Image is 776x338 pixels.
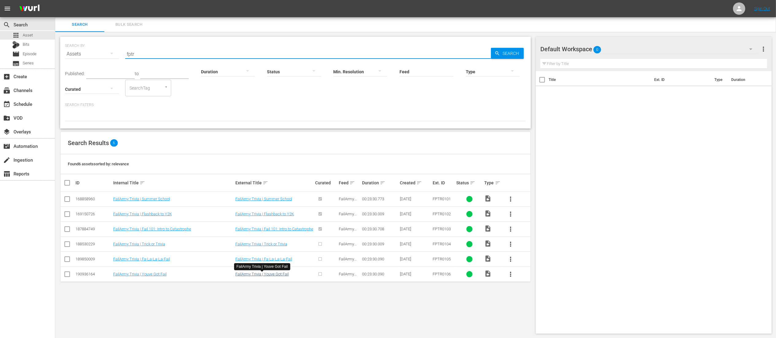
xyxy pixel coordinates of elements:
a: FailArmy Trivia | Youve Got Fail [113,272,167,276]
span: Found 6 assets sorted by: relevance [68,162,129,166]
div: [DATE] [400,197,431,201]
div: [DATE] [400,272,431,276]
span: FailArmy Trivia [339,257,357,266]
span: FailArmy Trivia [339,242,357,251]
span: Video [485,195,492,202]
span: Video [485,225,492,232]
span: Episode [23,51,37,57]
div: 00:23:30.090 [362,272,398,276]
div: [DATE] [400,242,431,246]
span: Ingestion [3,156,10,164]
button: Search [491,48,524,59]
span: Overlays [3,128,10,136]
span: Schedule [3,101,10,108]
th: Type [711,71,728,88]
a: FailArmy Trivia | Fail 101: Intro to Catastrophe [235,227,313,231]
button: more_vert [503,267,518,282]
a: FailArmy Trivia | Fa-La-La-La-Fail [113,257,170,261]
button: more_vert [503,207,518,221]
div: [DATE] [400,212,431,216]
div: [DATE] [400,227,431,231]
div: 169150726 [75,212,111,216]
span: more_vert [507,240,514,248]
span: Video [485,210,492,217]
div: ID [75,180,111,185]
span: sort [495,180,500,186]
div: 168858960 [75,197,111,201]
div: 188530229 [75,242,111,246]
button: more_vert [503,252,518,267]
span: FPTR0104 [433,242,451,246]
span: sort [263,180,268,186]
span: Bulk Search [108,21,150,28]
span: FPTR0101 [433,197,451,201]
span: Search [59,21,101,28]
span: 6 [110,139,118,147]
div: 00:23:30.090 [362,257,398,261]
span: FPTR0105 [433,257,451,261]
span: to [135,71,139,76]
span: Asset [12,32,20,39]
span: Video [485,270,492,277]
div: 189850009 [75,257,111,261]
button: more_vert [503,237,518,252]
a: FailArmy Trivia | Trick or Trivia [113,242,165,246]
div: Default Workspace [540,40,758,58]
span: more_vert [507,225,514,233]
a: FailArmy Trivia | Summer School [235,197,292,201]
span: Video [485,255,492,262]
span: Published: [65,71,85,76]
span: more_vert [507,195,514,203]
span: Reports [3,170,10,178]
button: Open [163,84,169,90]
div: Status [456,179,483,186]
div: Created [400,179,431,186]
span: menu [4,5,11,12]
span: Episode [12,50,20,58]
span: FailArmy Trivia [339,272,357,281]
span: Search [500,48,524,59]
span: FailArmy Trivia [339,212,357,221]
span: more_vert [507,271,514,278]
span: VOD [3,114,10,122]
button: more_vert [503,222,518,236]
span: Automation [3,143,10,150]
div: Bits [12,41,20,48]
th: Title [549,71,651,88]
div: 187884749 [75,227,111,231]
a: FailArmy Trivia | Trick or Trivia [235,242,287,246]
div: Ext. ID [433,180,454,185]
p: Search Filters: [65,102,526,108]
a: FailArmy Trivia | Summer School [113,197,170,201]
span: more_vert [760,45,767,53]
span: FailArmy Trivia [339,227,357,236]
div: Assets [65,45,119,63]
div: 00:23:30.773 [362,197,398,201]
a: FailArmy Trivia | Flashback to Y2K [113,212,172,216]
div: FailArmy Trivia | Youve Got Fail [237,264,288,269]
div: Type [485,179,501,186]
span: sort [349,180,355,186]
span: FPTR0102 [433,212,451,216]
span: Video [485,240,492,247]
div: External Title [235,179,313,186]
button: more_vert [760,42,767,56]
span: sort [470,180,475,186]
span: FailArmy Trivia [339,197,357,206]
span: FPTR0103 [433,227,451,231]
span: Series [12,60,20,67]
span: Series [23,60,34,66]
div: [DATE] [400,257,431,261]
div: 00:23:30.009 [362,212,398,216]
div: 00:23:30.009 [362,242,398,246]
span: Search Results [68,139,109,147]
div: Duration [362,179,398,186]
div: 190936164 [75,272,111,276]
th: Duration [728,71,764,88]
span: 0 [593,43,601,56]
a: FailArmy Trivia | Flashback to Y2K [235,212,294,216]
span: sort [380,180,385,186]
img: ans4CAIJ8jUAAAAAAAAAAAAAAAAAAAAAAAAgQb4GAAAAAAAAAAAAAAAAAAAAAAAAJMjXAAAAAAAAAAAAAAAAAAAAAAAAgAT5G... [15,2,44,16]
a: Sign Out [754,6,770,11]
span: sort [140,180,145,186]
